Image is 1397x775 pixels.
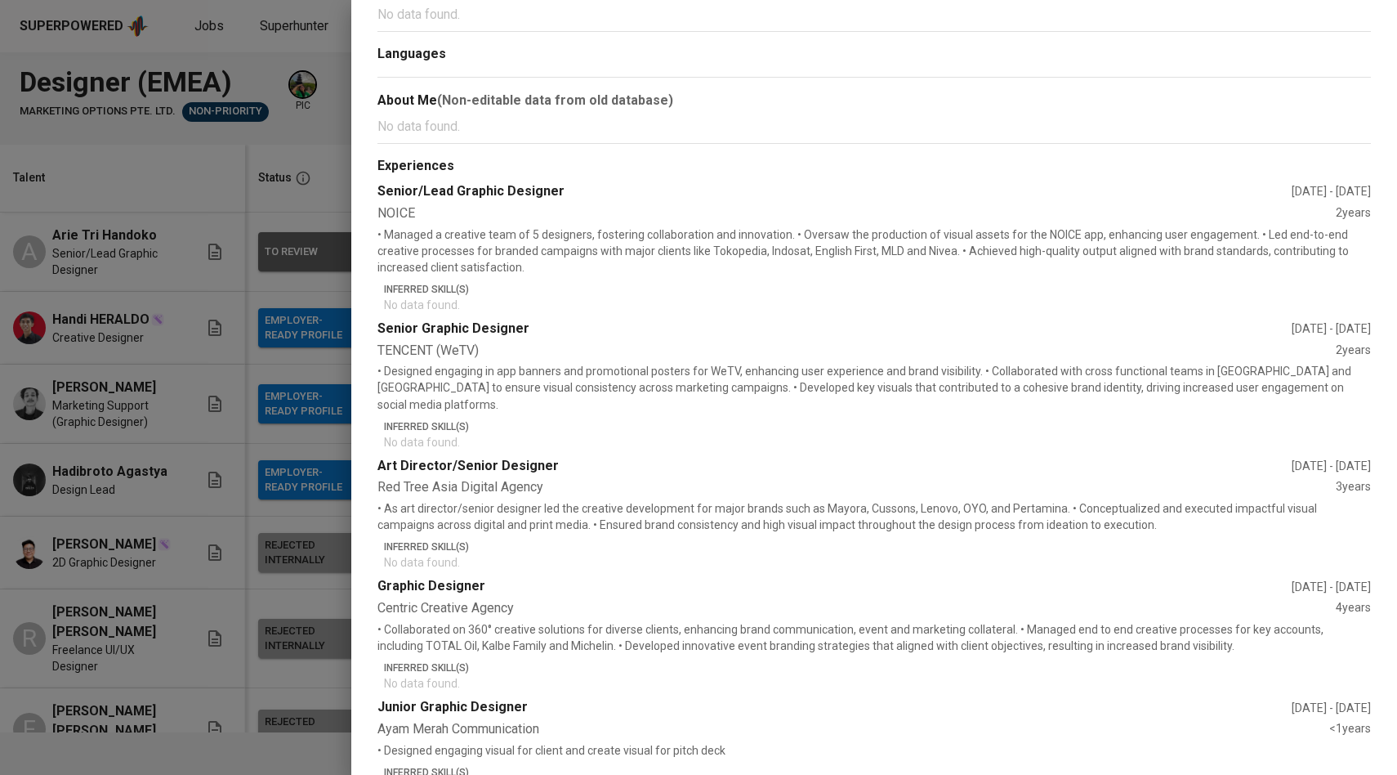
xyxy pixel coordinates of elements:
div: 2 years [1336,204,1371,223]
p: No data found. [377,5,1371,25]
div: NOICE [377,204,1336,223]
div: [DATE] - [DATE] [1292,320,1371,337]
div: Senior/Lead Graphic Designer [377,182,1292,201]
div: Languages [377,45,1371,64]
div: About Me [377,91,1371,110]
div: <1 years [1329,720,1371,739]
p: • Collaborated on 360° creative solutions for diverse clients, enhancing brand communication, eve... [377,621,1371,654]
p: Inferred Skill(s) [384,540,1371,554]
div: Graphic Designer [377,577,1292,596]
div: [DATE] - [DATE] [1292,579,1371,595]
div: Junior Graphic Designer [377,698,1292,717]
div: 3 years [1336,478,1371,497]
div: 2 years [1336,342,1371,361]
p: No data found. [384,434,1371,450]
div: 4 years [1336,599,1371,618]
p: Inferred Skill(s) [384,419,1371,434]
b: (Non-editable data from old database) [437,92,673,108]
div: Ayam Merah Communication [377,720,1329,739]
p: No data found. [384,554,1371,571]
p: No data found. [377,117,1371,137]
p: • Designed engaging visual for client and create visual for pitch deck [377,742,1371,759]
div: [DATE] - [DATE] [1292,183,1371,199]
p: • Managed a creative team of 5 designers, fostering collaboration and innovation. • Oversaw the p... [377,226,1371,276]
div: Experiences [377,157,1371,176]
div: [DATE] - [DATE] [1292,458,1371,474]
div: Art Director/Senior Designer [377,457,1292,476]
p: Inferred Skill(s) [384,661,1371,675]
p: No data found. [384,675,1371,692]
div: Red Tree Asia Digital Agency [377,478,1336,497]
div: Senior Graphic Designer [377,320,1292,338]
p: Inferred Skill(s) [384,282,1371,297]
p: • As art director/senior designer led the creative development for major brands such as Mayora, C... [377,500,1371,533]
div: Centric Creative Agency [377,599,1336,618]
p: No data found. [384,297,1371,313]
p: • Designed engaging in app banners and promotional posters for WeTV, enhancing user experience an... [377,363,1371,412]
div: TENCENT (WeTV) [377,342,1336,361]
div: [DATE] - [DATE] [1292,700,1371,716]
